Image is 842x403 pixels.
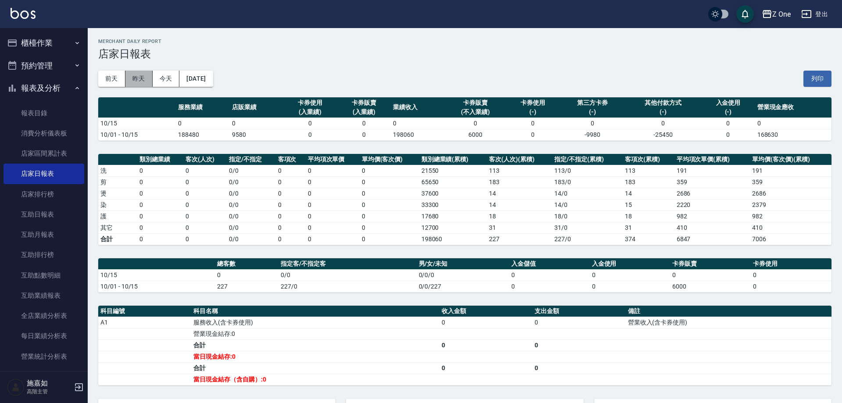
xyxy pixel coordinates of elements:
th: 備註 [626,306,831,317]
td: 營業收入(含卡券使用) [626,317,831,328]
a: 互助日報表 [4,204,84,225]
th: 營業現金應收 [755,97,831,118]
td: 2686 [674,188,750,199]
table: a dense table [98,97,831,141]
td: 0 [306,210,360,222]
td: 0 [439,339,532,351]
td: 0 [276,176,306,188]
td: 982 [674,210,750,222]
td: 191 [750,165,831,176]
td: 0 [360,176,419,188]
td: 227/0 [278,281,416,292]
td: 31 / 0 [552,222,623,233]
th: 總客數 [215,258,278,270]
button: 報表及分析 [4,77,84,100]
td: 0 / 0 [227,199,275,210]
td: 0 [276,188,306,199]
a: 店家區間累計表 [4,143,84,164]
td: 18 / 0 [552,210,623,222]
button: 今天 [153,71,180,87]
th: 卡券使用 [751,258,831,270]
td: 0 [306,165,360,176]
th: 收入金額 [439,306,532,317]
td: 剪 [98,176,137,188]
td: 0 [360,222,419,233]
td: 燙 [98,188,137,199]
td: 14 / 0 [552,188,623,199]
th: 平均項次單價 [306,154,360,165]
div: 卡券使用 [508,98,557,107]
div: (-) [508,107,557,117]
button: Z One [758,5,794,23]
div: (-) [703,107,753,117]
td: 0 [183,222,227,233]
td: 0 / 0 [227,165,275,176]
td: 0 [137,199,183,210]
td: 15 [623,199,674,210]
th: 客項次 [276,154,306,165]
button: 登出 [798,6,831,22]
div: (-) [627,107,699,117]
div: (入業績) [339,107,389,117]
td: 7006 [750,233,831,245]
td: 227 [215,281,278,292]
td: 183 [487,176,552,188]
td: 0/0/0 [417,269,509,281]
td: 0 [306,188,360,199]
td: 0 [509,269,590,281]
div: 卡券使用 [285,98,335,107]
td: 17680 [419,210,487,222]
td: 183 [623,176,674,188]
th: 男/女/未知 [417,258,509,270]
td: 18 [487,210,552,222]
td: 14 / 0 [552,199,623,210]
td: 113 [487,165,552,176]
a: 營業統計分析表 [4,346,84,367]
td: 0 [183,233,227,245]
td: 10/15 [98,118,176,129]
td: 0 [137,165,183,176]
td: 0 [391,118,444,129]
td: 0 [215,269,278,281]
table: a dense table [98,154,831,245]
td: 12700 [419,222,487,233]
td: 0 [306,233,360,245]
td: 0 / 0 [227,176,275,188]
th: 指定/不指定 [227,154,275,165]
td: 0/0 [278,269,416,281]
a: 全店業績分析表 [4,306,84,326]
td: 227/0 [552,233,623,245]
td: 0 [337,118,391,129]
th: 科目名稱 [191,306,439,317]
td: 服務收入(含卡券使用) [191,317,439,328]
td: 6847 [674,233,750,245]
td: 0 [306,222,360,233]
td: 2220 [674,199,750,210]
div: 卡券販賣 [446,98,504,107]
td: 0 [183,188,227,199]
td: 113 [623,165,674,176]
th: 客次(人次)(累積) [487,154,552,165]
td: A1 [98,317,191,328]
div: 其他付款方式 [627,98,699,107]
td: 0 [183,176,227,188]
td: 0 [337,129,391,140]
button: 昨天 [125,71,153,87]
table: a dense table [98,306,831,385]
td: 0 [360,233,419,245]
td: 359 [674,176,750,188]
td: 168630 [755,129,831,140]
td: 0 [506,118,560,129]
th: 店販業績 [230,97,283,118]
td: 359 [750,176,831,188]
td: 227 [487,233,552,245]
td: 0 [360,210,419,222]
td: 374 [623,233,674,245]
div: (不入業績) [446,107,504,117]
td: 0 [625,118,701,129]
td: 31 [487,222,552,233]
td: 0 [276,222,306,233]
td: 0 [701,118,755,129]
td: 198060 [419,233,487,245]
th: 入金儲值 [509,258,590,270]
